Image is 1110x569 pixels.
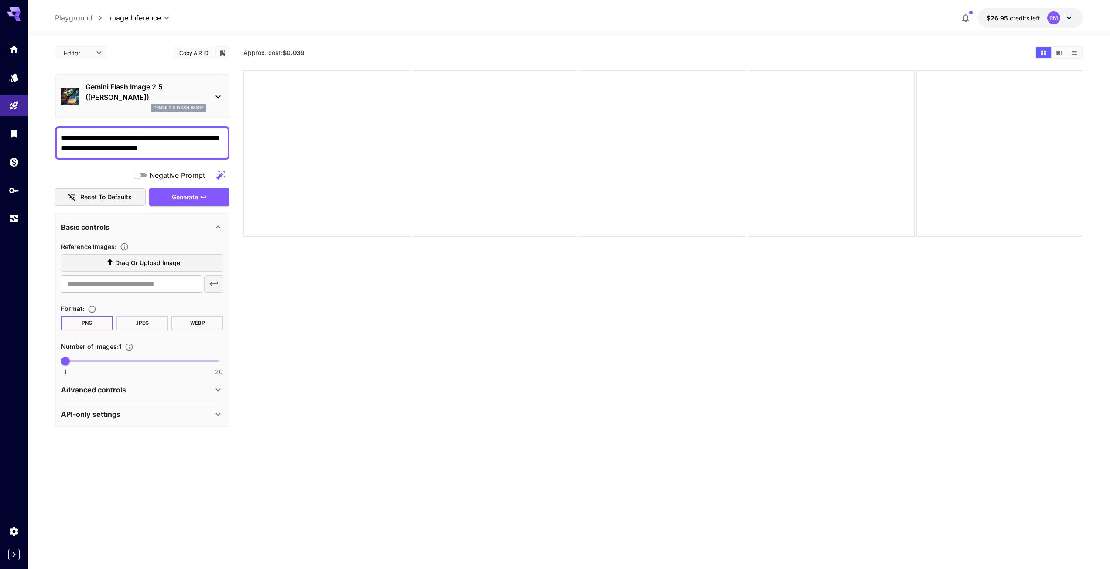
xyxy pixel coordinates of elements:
[987,14,1010,22] span: $26.95
[174,47,213,59] button: Copy AIR ID
[64,368,67,376] span: 1
[9,526,19,537] div: Settings
[116,316,168,330] button: JPEG
[115,258,180,269] span: Drag or upload image
[987,14,1040,23] div: $26.95362
[283,49,304,56] b: $0.039
[61,404,223,425] div: API-only settings
[9,213,19,224] div: Usage
[1010,14,1040,22] span: credits left
[61,222,109,232] p: Basic controls
[8,549,20,560] button: Expand sidebar
[172,192,198,203] span: Generate
[1052,47,1067,58] button: Show media in video view
[121,343,137,351] button: Specify how many images to generate in a single request. Each image generation will be charged se...
[61,316,113,330] button: PNG
[219,48,226,58] button: Add to library
[215,368,223,376] span: 20
[55,13,92,23] a: Playground
[9,185,19,196] div: API Keys
[84,305,100,313] button: Choose the file format for the output image.
[61,343,121,350] span: Number of images : 1
[61,217,223,238] div: Basic controls
[108,13,161,23] span: Image Inference
[9,44,19,55] div: Home
[61,305,84,312] span: Format :
[9,128,19,139] div: Library
[9,157,19,167] div: Wallet
[1036,47,1051,58] button: Show media in grid view
[1047,11,1060,24] div: RM
[85,82,206,102] p: Gemini Flash Image 2.5 ([PERSON_NAME])
[61,254,223,272] label: Drag or upload image
[978,8,1083,28] button: $26.95362RM
[116,242,132,251] button: Upload a reference image to guide the result. This is needed for Image-to-Image or Inpainting. Su...
[55,13,108,23] nav: breadcrumb
[64,48,91,58] span: Editor
[61,385,126,395] p: Advanced controls
[9,72,19,83] div: Models
[1067,47,1082,58] button: Show media in list view
[9,100,19,111] div: Playground
[61,379,223,400] div: Advanced controls
[61,78,223,115] div: Gemini Flash Image 2.5 ([PERSON_NAME])gemini_2_5_flash_image
[55,188,146,206] button: Reset to defaults
[171,316,223,330] button: WEBP
[61,243,116,250] span: Reference Images :
[150,170,205,181] span: Negative Prompt
[61,409,120,419] p: API-only settings
[149,188,229,206] button: Generate
[1035,46,1083,59] div: Show media in grid viewShow media in video viewShow media in list view
[154,105,203,111] p: gemini_2_5_flash_image
[243,49,304,56] span: Approx. cost:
